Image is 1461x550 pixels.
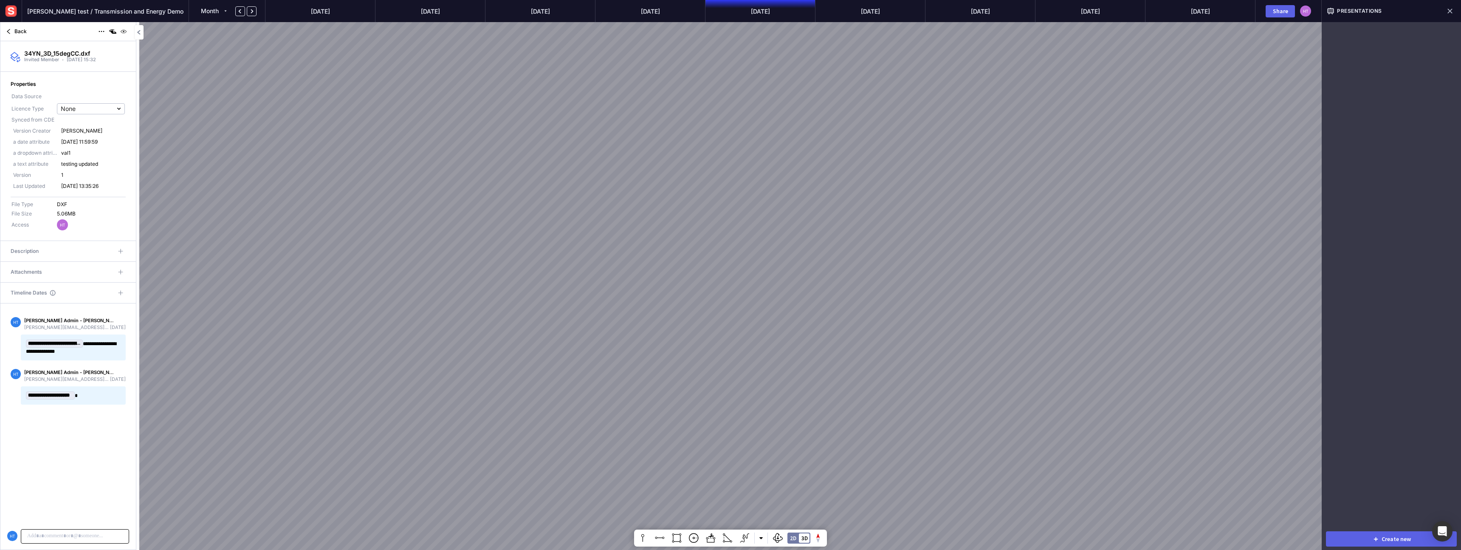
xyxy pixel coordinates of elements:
div: 3D [801,536,808,541]
div: Data Source [11,93,57,100]
button: Share [1266,5,1295,17]
span: [DATE] [110,324,126,331]
span: Attachments [11,267,42,277]
div: 5.06MB [57,210,125,218]
div: Licence Type [11,105,57,113]
span: [PERSON_NAME] test / Transmission and Energy Demo [27,7,183,16]
img: presentation.svg [1327,7,1334,15]
div: Open Intercom Messenger [1432,521,1453,541]
text: HT [13,320,18,325]
div: File Size [11,210,57,218]
text: HT [13,372,18,377]
span: testing updated [58,160,125,168]
div: File Type [11,201,57,208]
text: HT [60,222,65,228]
img: visibility-on.svg [118,26,129,37]
span: Invited Member [24,57,62,62]
span: a text attribute [13,160,58,168]
div: [PERSON_NAME] Admin - [PERSON_NAME] [24,317,116,324]
div: Properties [11,80,126,88]
img: sensat [3,3,19,19]
span: Timeline Dates [11,288,47,298]
span: Version Creator [13,127,58,135]
span: [DATE] [110,376,126,383]
text: HT [10,534,15,539]
text: HT [1303,9,1309,14]
span: [DATE] 15:32 [63,57,99,62]
span: None [61,105,76,112]
span: [DATE] 11:59:59 [58,138,125,146]
div: Share [1269,8,1291,14]
div: [PERSON_NAME] Admin - [PERSON_NAME] [24,369,116,376]
span: a date attribute [13,138,58,146]
span: [PERSON_NAME][EMAIL_ADDRESS][PERSON_NAME][PERSON_NAME][DOMAIN_NAME] [24,324,110,331]
button: Create new [1326,531,1457,547]
span: [DATE] 13:35:26 [58,182,125,190]
div: Create new [1382,536,1411,542]
span: Month [201,7,219,14]
span: Version [13,171,58,179]
div: 34YN_3D_15degCC.dxf [24,50,99,57]
span: Back [14,28,27,35]
div: Synced from CDE [11,116,125,124]
span: [PERSON_NAME] [58,127,125,135]
span: Presentations [1337,7,1382,15]
span: Last Updated [13,182,58,190]
span: a dropdown attribute [13,149,58,157]
span: [PERSON_NAME][EMAIL_ADDRESS][PERSON_NAME][PERSON_NAME][DOMAIN_NAME] [24,376,110,383]
span: Description [11,246,39,256]
div: Access [11,221,57,229]
div: 2D [790,536,796,541]
span: 1 [58,171,125,179]
span: val1 [58,149,125,157]
div: DXF [57,201,125,208]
